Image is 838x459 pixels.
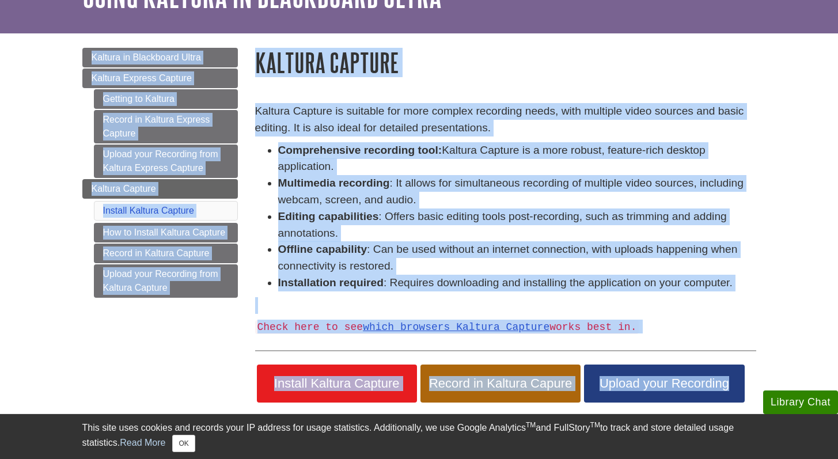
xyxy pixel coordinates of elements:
[278,275,756,291] li: : Requires downloading and installing the application on your computer.
[257,365,417,403] a: Install Kaltura Capture
[103,206,194,215] a: Install Kaltura Capture
[278,142,756,176] li: Kaltura Capture is a more robust, feature-rich desktop application.
[94,110,238,143] a: Record in Kaltura Express Capture
[92,52,201,62] span: Kaltura in Blackboard Ultra
[82,421,756,452] div: This site uses cookies and records your IP address for usage statistics. Additionally, we use Goo...
[526,421,536,429] sup: TM
[278,241,756,275] li: : Can be used without an internet connection, with uploads happening when connectivity is restored.
[120,438,165,447] a: Read More
[255,103,756,136] p: Kaltura Capture is suitable for more complex recording needs, with multiple video sources and bas...
[590,421,600,429] sup: TM
[94,244,238,263] a: Record in Kaltura Capture
[94,223,238,242] a: How to Install Kaltura Capture
[763,390,838,414] button: Library Chat
[593,376,735,391] span: Upload your Recording
[82,48,238,298] div: Guide Page Menu
[584,365,744,403] a: Upload your Recording
[92,73,192,83] span: Kaltura Express Capture
[278,175,756,208] li: : It allows for simultaneous recording of multiple video sources, including webcam, screen, and a...
[278,243,367,255] strong: Offline capability
[278,276,384,289] strong: Installation required
[94,264,238,298] a: Upload your Recording from Kaltura Capture
[278,177,390,189] strong: Multimedia recording
[420,365,581,403] a: Record in Kaltura Capure
[278,208,756,242] li: : Offers basic editing tools post-recording, such as trimming and adding annotations.
[255,48,756,77] h1: Kaltura Capture
[429,376,572,391] span: Record in Kaltura Capure
[172,435,195,452] button: Close
[363,321,549,333] a: which browsers Kaltura Capture
[278,144,442,156] strong: Comprehensive recording tool:
[82,48,238,67] a: Kaltura in Blackboard Ultra
[82,69,238,88] a: Kaltura Express Capture
[278,210,379,222] strong: Editing capabilities
[94,89,238,109] a: Getting to Kaltura
[82,179,238,199] a: Kaltura Capture
[266,376,408,391] span: Install Kaltura Capture
[255,320,639,334] code: Check here to see works best in.
[92,184,156,194] span: Kaltura Capture
[94,145,238,178] a: Upload your Recording from Kaltura Express Capture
